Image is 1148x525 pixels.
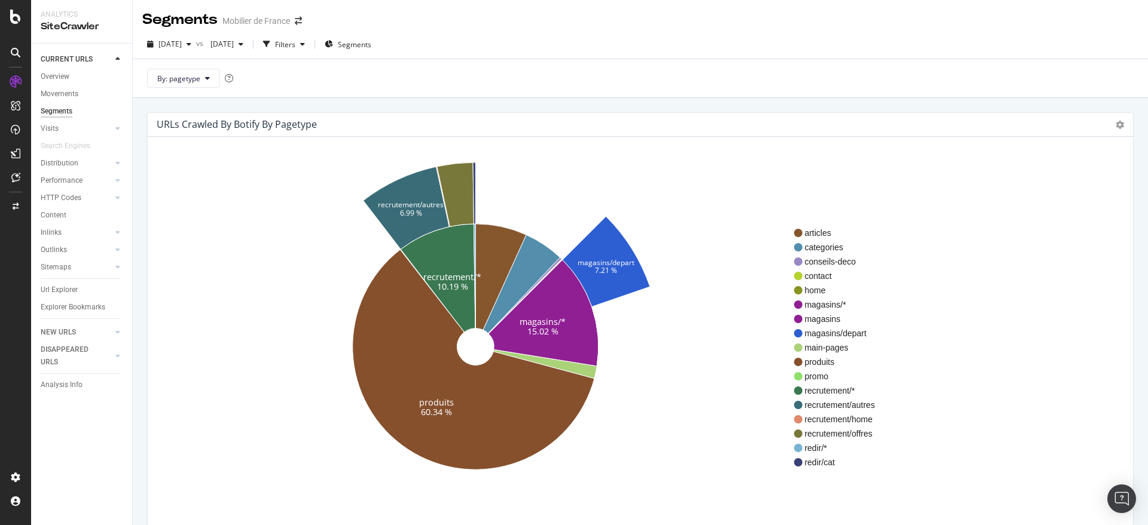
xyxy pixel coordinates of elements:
[805,428,875,440] span: recrutement/offres
[41,284,78,296] div: Url Explorer
[41,88,124,100] a: Movements
[805,284,875,296] span: home
[805,227,875,239] span: articles
[805,399,875,411] span: recrutement/autres
[338,39,371,50] span: Segments
[41,122,59,135] div: Visits
[400,207,422,217] text: 6.99 %
[437,280,468,291] text: 10.19 %
[419,397,454,408] text: produits
[520,316,566,327] text: magasins/*
[805,356,875,368] span: produits
[222,15,290,27] div: Mobilier de France
[805,270,875,282] span: contact
[158,39,182,49] span: 2025 Sep. 29th
[41,192,81,204] div: HTTP Codes
[41,140,102,152] a: Search Engines
[41,53,112,66] a: CURRENT URLS
[805,385,875,397] span: recrutement/*
[41,70,124,83] a: Overview
[1116,121,1124,129] i: Options
[41,20,123,33] div: SiteCrawler
[41,174,112,187] a: Performance
[41,244,112,256] a: Outlinks
[41,53,93,66] div: CURRENT URLS
[142,35,196,54] button: [DATE]
[41,122,112,135] a: Visits
[41,326,112,339] a: NEW URLS
[527,326,558,337] text: 15.02 %
[805,241,875,253] span: categories
[805,313,875,325] span: magasins
[41,261,71,274] div: Sitemaps
[41,226,112,239] a: Inlinks
[41,244,67,256] div: Outlinks
[41,70,69,83] div: Overview
[805,327,875,339] span: magasins/depart
[423,271,481,282] text: recrutement/*
[41,326,76,339] div: NEW URLS
[805,370,875,382] span: promo
[320,35,376,54] button: Segments
[41,343,112,369] a: DISAPPEARED URLS
[206,39,234,49] span: 2023 Sep. 18th
[595,265,617,275] text: 7.21 %
[157,116,317,133] h4: URLs Crawled By Botify By pagetype
[805,256,875,268] span: conseils-deco
[206,35,248,54] button: [DATE]
[378,199,444,210] text: recrutement/autres
[41,261,112,274] a: Sitemaps
[41,192,112,204] a: HTTP Codes
[805,442,875,454] span: redir/*
[41,209,66,222] div: Content
[41,379,83,391] div: Analysis Info
[258,35,310,54] button: Filters
[41,174,83,187] div: Performance
[41,226,62,239] div: Inlinks
[275,39,295,50] div: Filters
[147,69,220,88] button: By: pagetype
[805,456,875,468] span: redir/cat
[578,257,634,268] text: magasins/depart
[41,284,124,296] a: Url Explorer
[41,379,124,391] a: Analysis Info
[41,343,101,369] div: DISAPPEARED URLS
[196,38,206,48] span: vs
[41,140,90,152] div: Search Engines
[421,406,452,417] text: 60.34 %
[805,299,875,311] span: magasins/*
[805,413,875,425] span: recrutement/home
[157,73,200,84] span: By: pagetype
[142,10,218,30] div: Segments
[1107,484,1136,513] div: Open Intercom Messenger
[41,157,78,170] div: Distribution
[41,105,124,118] a: Segments
[41,105,72,118] div: Segments
[295,17,302,25] div: arrow-right-arrow-left
[41,10,123,20] div: Analytics
[41,209,124,222] a: Content
[41,301,124,314] a: Explorer Bookmarks
[41,301,105,314] div: Explorer Bookmarks
[41,157,112,170] a: Distribution
[805,342,875,354] span: main-pages
[41,88,78,100] div: Movements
